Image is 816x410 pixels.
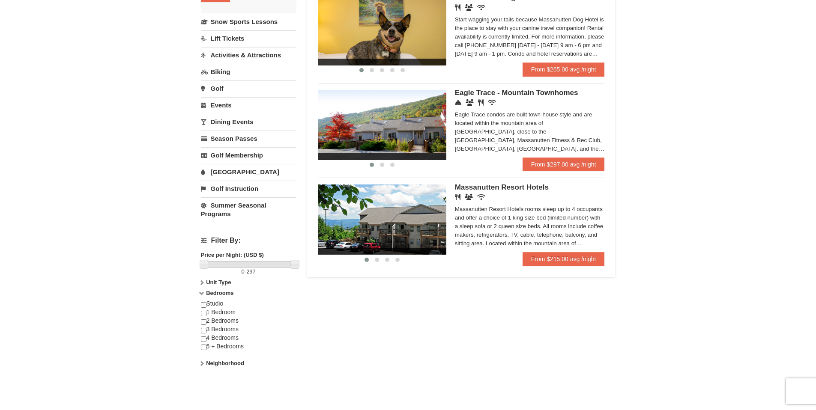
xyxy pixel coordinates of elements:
div: Eagle Trace condos are built town-house style and are located within the mountain area of [GEOGRA... [455,110,605,153]
i: Wireless Internet (free) [477,194,485,200]
span: 0 [242,268,245,275]
label: - [201,267,296,276]
a: [GEOGRAPHIC_DATA] [201,164,296,180]
a: Activities & Attractions [201,47,296,63]
a: Golf Membership [201,147,296,163]
a: Season Passes [201,131,296,146]
i: Restaurant [478,99,484,106]
div: Studio 1 Bedroom 2 Bedrooms 3 Bedrooms 4 Bedrooms 5 + Bedrooms [201,300,296,359]
span: Eagle Trace - Mountain Townhomes [455,89,578,97]
div: Start wagging your tails because Massanutten Dog Hotel is the place to stay with your canine trav... [455,15,605,58]
i: Conference Facilities [466,99,474,106]
strong: Price per Night: (USD $) [201,252,264,258]
i: Wireless Internet (free) [488,99,496,106]
a: Lift Tickets [201,30,296,46]
a: From $297.00 avg /night [523,157,605,171]
a: Summer Seasonal Programs [201,197,296,222]
a: Biking [201,64,296,80]
a: Dining Events [201,114,296,130]
a: Snow Sports Lessons [201,14,296,30]
a: Golf [201,80,296,96]
a: Golf Instruction [201,181,296,196]
i: Restaurant [455,4,460,11]
strong: Bedrooms [206,290,233,296]
i: Banquet Facilities [465,4,473,11]
strong: Unit Type [206,279,231,285]
span: 297 [246,268,256,275]
a: From $215.00 avg /night [523,252,605,266]
div: Massanutten Resort Hotels rooms sleep up to 4 occupants and offer a choice of 1 king size bed (li... [455,205,605,248]
i: Concierge Desk [455,99,461,106]
i: Restaurant [455,194,460,200]
h4: Filter By: [201,237,296,244]
i: Banquet Facilities [465,194,473,200]
a: Events [201,97,296,113]
i: Wireless Internet (free) [477,4,485,11]
strong: Neighborhood [206,360,244,366]
a: From $265.00 avg /night [523,62,605,76]
span: Massanutten Resort Hotels [455,183,549,191]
